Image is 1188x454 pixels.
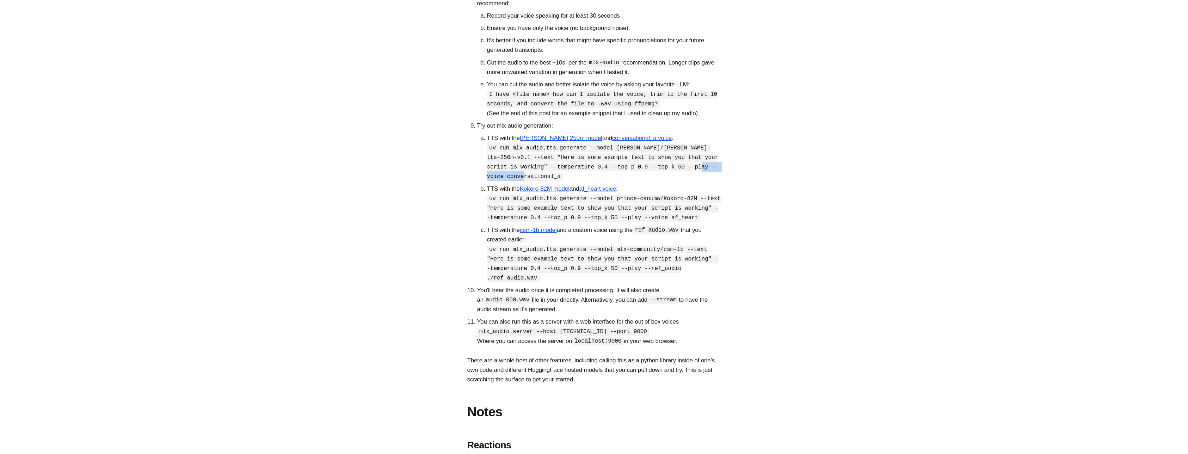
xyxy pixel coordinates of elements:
[579,185,616,192] a: af_heart voice
[487,246,719,282] code: uv run mlx_audio.tts.generate --model mlx-community/csm-1b --text "Here is some example text to s...
[467,356,721,385] p: There are a whole host of other features, including calling this as a python library inside of on...
[487,36,721,55] li: It's better if you include words that might have specific pronunciations for your future generate...
[612,135,672,141] a: conversational_a voice
[487,11,721,20] li: Record your voice speaking for at least 30 seconds
[487,58,721,77] li: Cut the audio to the best ~10s, per the recommendation. Longer clips gave more unwanted variation...
[520,135,602,141] a: [PERSON_NAME] 250m model
[467,404,721,420] h1: Notes
[487,133,721,181] li: TTS with the and :
[633,226,681,234] code: ref_audio.wav
[520,227,557,233] a: csm-1b model
[484,296,532,304] code: audio_000.wav
[467,440,721,451] h2: Reactions
[477,317,721,346] li: You can also run this as a server with a web interface for the out of box voices Where you can ac...
[487,23,721,33] li: Ensure you have only the voice (no background noise).
[647,296,679,304] code: --stream
[572,337,624,345] code: localhost:9000
[477,121,721,283] li: Try out mlx-audio generation:
[487,225,721,283] li: TTS with the and a custom voice using the that you created earlier:
[487,91,718,108] code: I have <file name> how can I isolate the voice, trim to the first 10 seconds, and convert the fil...
[520,185,570,192] a: Kokoro-82M model
[477,286,721,314] li: You'll hear the audio once it is completed processing. It will also create an file in your direct...
[477,328,650,336] code: mlx_audio.server --host [TECHNICAL_ID] --port 9000
[487,144,719,181] code: uv run mlx_audio.tts.generate --model [PERSON_NAME]/[PERSON_NAME]-tts-250m-v0.1 --text "Here is s...
[487,195,721,222] code: uv run mlx_audio.tts.generate --model prince-canuma/Kokoro-82M --text "Here is some example text ...
[487,184,721,222] li: TTS with the and :
[587,59,622,67] code: mlx-audio
[487,80,721,118] li: You can cut the audio and better isolate the voice by asking your favorite LLM: (See the end of t...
